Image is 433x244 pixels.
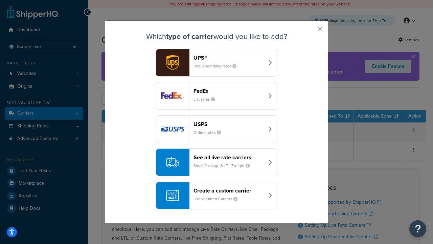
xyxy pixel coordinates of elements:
button: usps logoUSPSOnline rates [156,115,277,143]
header: FedEx [193,88,264,94]
button: fedEx logoFedExList rates [156,82,277,110]
img: ups logo [156,49,189,76]
button: Open Resource Center [409,220,426,237]
button: Create a custom carrierUser-defined Carriers [156,182,277,209]
small: User-defined Carriers [193,196,243,202]
small: Online rates [193,129,226,136]
button: ups logoUPS®Published daily rates [156,49,277,77]
img: usps logo [156,116,189,143]
header: USPS [193,121,264,127]
img: fedEx logo [156,82,189,109]
h3: Which would you like to add? [122,33,311,41]
img: icon-carrier-liverate-becf4550.svg [166,156,179,169]
header: Create a custom carrier [193,187,264,194]
header: See all live rate carriers [193,154,264,161]
small: List rates [193,96,221,102]
small: Published daily rates [193,63,242,69]
button: See all live rate carriersSmall Package & LTL Freight [156,148,277,176]
strong: type of carrier [166,31,213,42]
img: icon-carrier-custom-c93b8a24.svg [166,189,179,202]
small: Small Package & LTL Freight [193,163,255,169]
header: UPS® [193,55,264,61]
